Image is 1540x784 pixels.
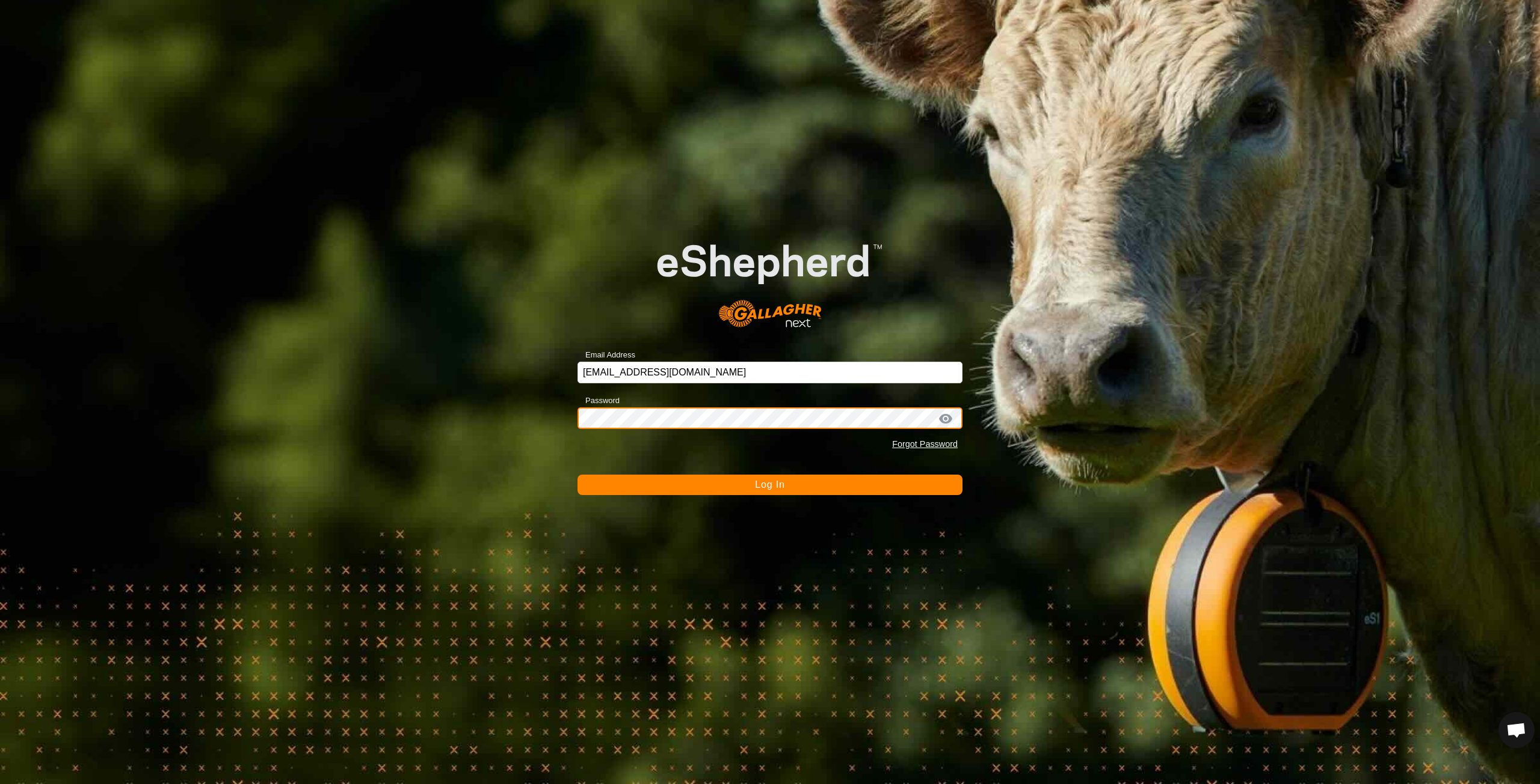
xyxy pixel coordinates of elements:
input: Email Address [577,362,962,383]
div: Open chat [1498,712,1535,748]
span: Log In [755,479,784,490]
a: Forgot Password [892,439,958,449]
label: Password [577,395,620,407]
button: Log In [577,475,962,495]
img: E-shepherd Logo [616,212,924,343]
label: Email Address [577,349,635,361]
